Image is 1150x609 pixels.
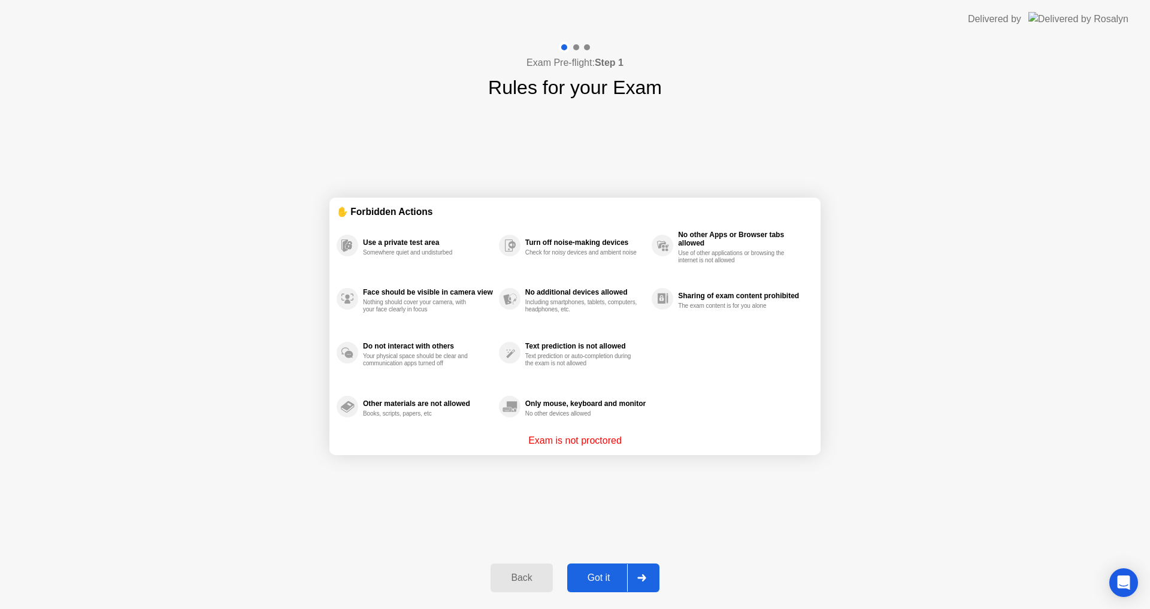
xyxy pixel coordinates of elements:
[525,399,646,408] div: Only mouse, keyboard and monitor
[525,410,638,417] div: No other devices allowed
[488,73,662,102] h1: Rules for your Exam
[1028,12,1128,26] img: Delivered by Rosalyn
[526,56,624,70] h4: Exam Pre-flight:
[363,238,493,247] div: Use a private test area
[363,288,493,296] div: Face should be visible in camera view
[678,292,807,300] div: Sharing of exam content prohibited
[1109,568,1138,597] div: Open Intercom Messenger
[525,238,646,247] div: Turn off noise-making devices
[571,572,627,583] div: Got it
[678,302,791,310] div: The exam content is for you alone
[678,231,807,247] div: No other Apps or Browser tabs allowed
[968,12,1021,26] div: Delivered by
[525,249,638,256] div: Check for noisy devices and ambient noise
[525,342,646,350] div: Text prediction is not allowed
[491,563,552,592] button: Back
[494,572,549,583] div: Back
[567,563,659,592] button: Got it
[525,288,646,296] div: No additional devices allowed
[678,250,791,264] div: Use of other applications or browsing the internet is not allowed
[363,410,476,417] div: Books, scripts, papers, etc
[363,299,476,313] div: Nothing should cover your camera, with your face clearly in focus
[337,205,813,219] div: ✋ Forbidden Actions
[528,434,622,448] p: Exam is not proctored
[363,249,476,256] div: Somewhere quiet and undisturbed
[363,399,493,408] div: Other materials are not allowed
[595,57,624,68] b: Step 1
[525,299,638,313] div: Including smartphones, tablets, computers, headphones, etc.
[363,342,493,350] div: Do not interact with others
[363,353,476,367] div: Your physical space should be clear and communication apps turned off
[525,353,638,367] div: Text prediction or auto-completion during the exam is not allowed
